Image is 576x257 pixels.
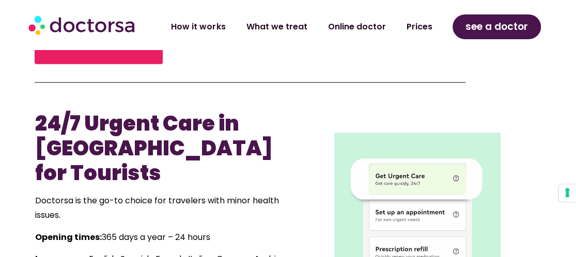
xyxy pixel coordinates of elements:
a: see a doctor [453,14,540,39]
span: see a doctor [465,19,528,35]
b: 24/7 Urgent Care in [GEOGRAPHIC_DATA] for Tourists [35,109,273,187]
a: Online doctor [317,15,396,39]
p: Doctorsa is the go-to choice for travelers with minor health issues. [35,194,283,222]
a: What we treat [236,15,317,39]
a: How it works [161,15,236,39]
a: Prices [396,15,442,39]
p: 365 days a year – 24 hours [35,230,283,245]
b: Opening times: [35,231,102,243]
nav: Menu [157,15,442,39]
button: Your consent preferences for tracking technologies [558,184,576,202]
